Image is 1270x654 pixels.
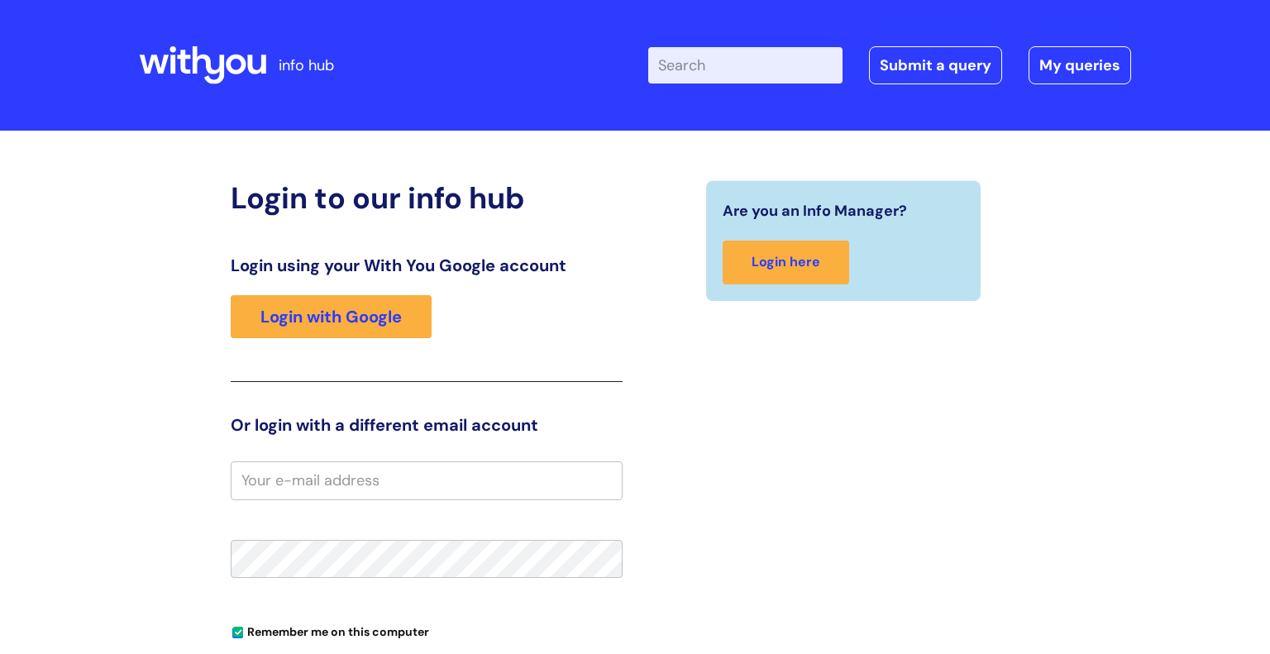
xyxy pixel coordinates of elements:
a: My queries [1029,46,1131,84]
a: Submit a query [869,46,1002,84]
div: You can uncheck this option if you're logging in from a shared device [231,618,623,644]
input: Remember me on this computer [232,628,243,638]
input: Search [648,47,843,84]
h3: Login using your With You Google account [231,255,623,275]
a: Login here [723,241,849,284]
p: info hub [279,52,334,79]
input: Your e-mail address [231,461,623,499]
h2: Login to our info hub [231,180,623,216]
span: Are you an Info Manager? [723,198,907,224]
h3: Or login with a different email account [231,415,623,435]
label: Remember me on this computer [231,621,429,639]
a: Login with Google [231,295,432,338]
